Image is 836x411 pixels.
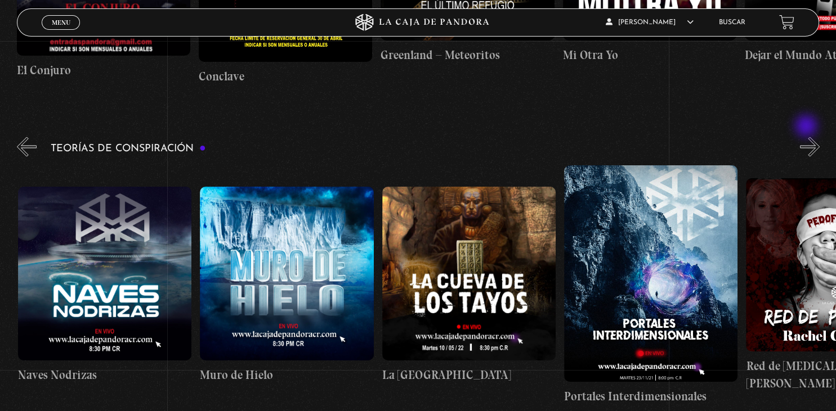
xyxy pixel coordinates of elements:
[563,46,736,64] h4: Mi Otra Yo
[779,15,794,30] a: View your shopping cart
[17,61,190,79] h4: El Conjuro
[800,137,820,157] button: Next
[564,387,737,405] h4: Portales Interdimensionales
[18,366,191,384] h4: Naves Nodrizas
[52,19,70,26] span: Menu
[200,165,373,405] a: Muro de Hielo
[18,165,191,405] a: Naves Nodrizas
[606,19,694,26] span: [PERSON_NAME]
[381,46,554,64] h4: Greenland – Meteoritos
[48,28,74,36] span: Cerrar
[51,143,206,154] h3: Teorías de Conspiración
[199,67,372,85] h4: Conclave
[17,137,37,157] button: Previous
[382,366,556,384] h4: La [GEOGRAPHIC_DATA]
[564,165,737,405] a: Portales Interdimensionales
[382,165,556,405] a: La [GEOGRAPHIC_DATA]
[719,19,745,26] a: Buscar
[200,366,373,384] h4: Muro de Hielo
